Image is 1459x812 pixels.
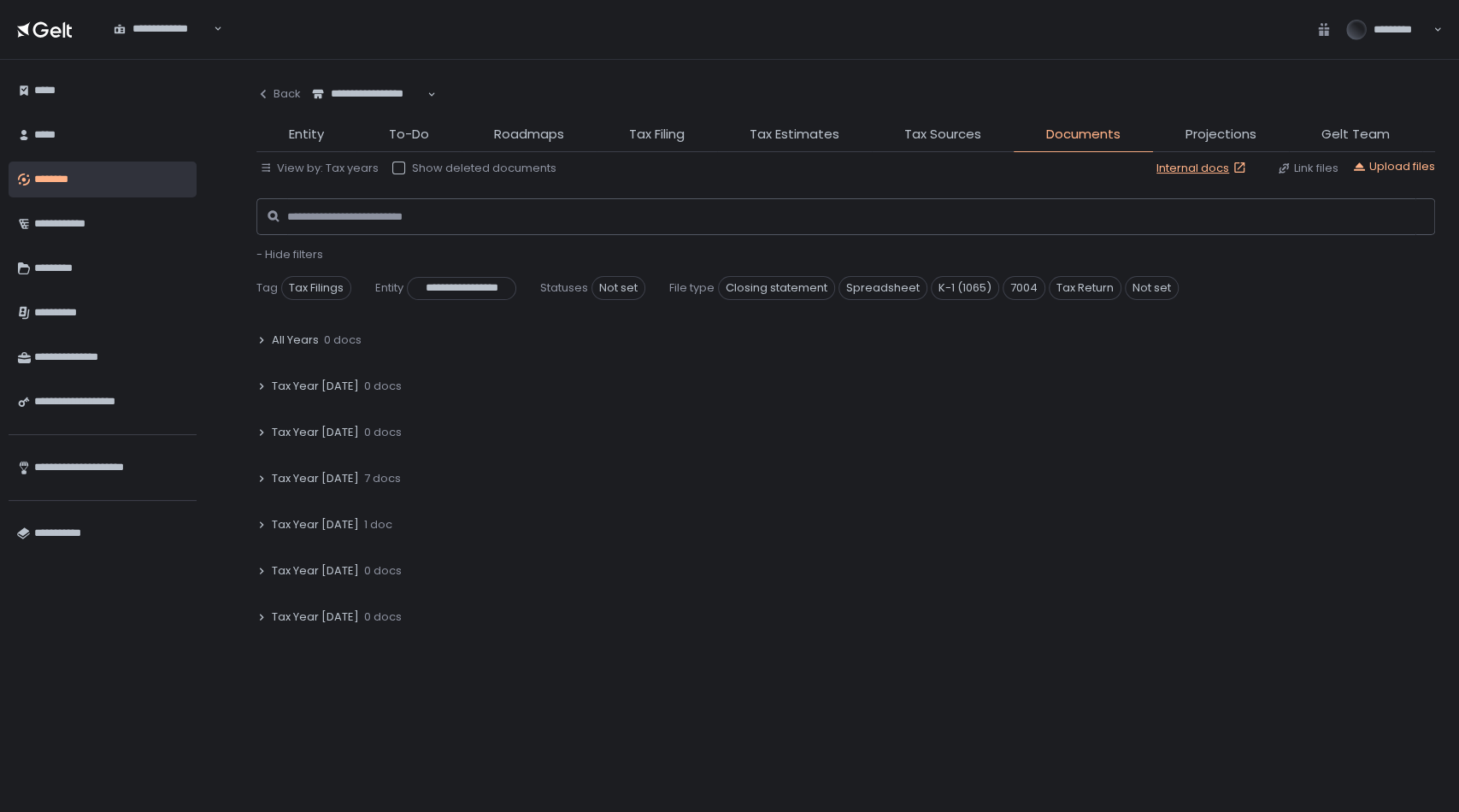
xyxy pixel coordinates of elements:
[1125,276,1179,300] span: Not set
[1277,161,1338,176] button: Link files
[1049,276,1121,300] span: Tax Return
[281,276,351,300] span: Tax Filings
[364,471,401,486] span: 7 docs
[750,125,839,144] span: Tax Estimates
[364,379,402,394] span: 0 docs
[272,563,359,579] span: Tax Year [DATE]
[272,425,359,440] span: Tax Year [DATE]
[931,276,999,300] span: K-1 (1065)
[364,425,402,440] span: 0 docs
[364,563,402,579] span: 0 docs
[260,161,379,176] button: View by: Tax years
[289,125,324,144] span: Entity
[389,125,429,144] span: To-Do
[629,125,685,144] span: Tax Filing
[1185,125,1256,144] span: Projections
[272,332,319,348] span: All Years
[364,517,392,533] span: 1 doc
[114,37,212,54] input: Search for option
[591,276,645,300] span: Not set
[256,77,301,111] button: Back
[324,332,362,348] span: 0 docs
[669,280,715,296] span: File type
[364,609,402,625] span: 0 docs
[718,276,835,300] span: Closing statement
[256,246,323,262] span: - Hide filters
[272,379,359,394] span: Tax Year [DATE]
[103,12,222,47] div: Search for option
[256,86,301,102] div: Back
[1003,276,1045,300] span: 7004
[301,77,436,112] div: Search for option
[494,125,564,144] span: Roadmaps
[272,517,359,533] span: Tax Year [DATE]
[375,280,403,296] span: Entity
[312,102,426,119] input: Search for option
[838,276,927,300] span: Spreadsheet
[1321,125,1390,144] span: Gelt Team
[1352,159,1435,174] button: Upload files
[540,280,588,296] span: Statuses
[272,609,359,625] span: Tax Year [DATE]
[272,471,359,486] span: Tax Year [DATE]
[904,125,981,144] span: Tax Sources
[1156,161,1250,176] a: Internal docs
[1046,125,1121,144] span: Documents
[256,247,323,262] button: - Hide filters
[256,280,278,296] span: Tag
